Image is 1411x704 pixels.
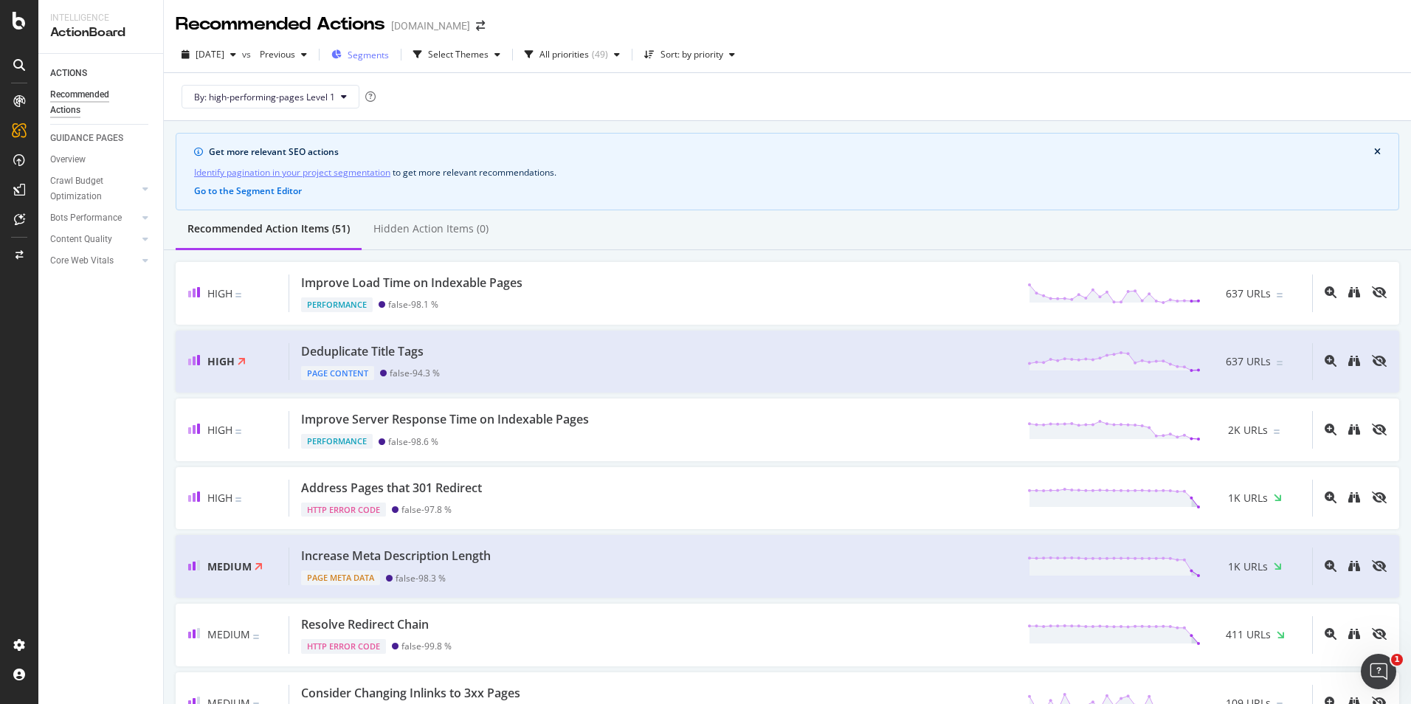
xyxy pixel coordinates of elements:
span: 637 URLs [1226,286,1271,301]
div: Page Content [301,366,374,381]
div: Content Quality [50,232,112,247]
button: Segments [325,43,395,66]
div: All priorities [539,50,589,59]
span: High [207,423,232,437]
div: Sort: by priority [660,50,723,59]
span: High [207,491,232,505]
div: Deduplicate Title Tags [301,343,424,360]
div: eye-slash [1372,355,1387,367]
div: Bots Performance [50,210,122,226]
div: Recommended Action Items (51) [187,221,350,236]
span: 1K URLs [1228,559,1268,574]
span: 637 URLs [1226,354,1271,369]
a: binoculars [1348,561,1360,573]
div: ACTIONS [50,66,87,81]
div: eye-slash [1372,628,1387,640]
div: arrow-right-arrow-left [476,21,485,31]
div: Overview [50,152,86,168]
span: 2K URLs [1228,423,1268,438]
span: By: high-performing-pages Level 1 [194,91,335,103]
button: [DATE] [176,43,242,66]
div: info banner [176,133,1399,210]
span: 1K URLs [1228,491,1268,505]
span: 411 URLs [1226,627,1271,642]
div: Recommended Actions [50,87,139,118]
div: magnifying-glass-plus [1325,355,1336,367]
img: Equal [235,497,241,502]
a: Content Quality [50,232,138,247]
a: ACTIONS [50,66,153,81]
div: binoculars [1348,491,1360,503]
span: Previous [254,48,295,61]
div: magnifying-glass-plus [1325,560,1336,572]
div: Intelligence [50,12,151,24]
div: HTTP Error Code [301,639,386,654]
span: High [207,286,232,300]
a: GUIDANCE PAGES [50,131,153,146]
a: Core Web Vitals [50,253,138,269]
img: Equal [1277,361,1283,365]
a: binoculars [1348,629,1360,641]
div: binoculars [1348,286,1360,298]
a: Recommended Actions [50,87,153,118]
iframe: Intercom live chat [1361,654,1396,689]
img: Equal [253,635,259,639]
a: binoculars [1348,356,1360,368]
div: Page Meta Data [301,570,380,585]
div: magnifying-glass-plus [1325,286,1336,298]
div: false - 98.3 % [396,573,446,584]
div: binoculars [1348,424,1360,435]
div: Resolve Redirect Chain [301,616,429,633]
div: binoculars [1348,355,1360,367]
span: 1 [1391,654,1403,666]
div: to get more relevant recommendations . [194,165,1381,180]
div: false - 98.1 % [388,299,438,310]
a: Bots Performance [50,210,138,226]
button: Go to the Segment Editor [194,186,302,196]
button: By: high-performing-pages Level 1 [182,85,359,108]
div: Performance [301,434,373,449]
button: close banner [1370,144,1384,160]
div: Consider Changing Inlinks to 3xx Pages [301,685,520,702]
img: Equal [235,293,241,297]
img: Equal [235,429,241,434]
span: Segments [348,49,389,61]
a: binoculars [1348,492,1360,505]
div: magnifying-glass-plus [1325,491,1336,503]
div: HTTP Error Code [301,503,386,517]
span: vs [242,48,254,61]
a: Crawl Budget Optimization [50,173,138,204]
button: Previous [254,43,313,66]
a: Overview [50,152,153,168]
div: magnifying-glass-plus [1325,424,1336,435]
span: Medium [207,627,250,641]
div: magnifying-glass-plus [1325,628,1336,640]
button: All priorities(49) [519,43,626,66]
div: Address Pages that 301 Redirect [301,480,482,497]
div: false - 94.3 % [390,367,440,379]
img: Equal [1277,293,1283,297]
div: eye-slash [1372,491,1387,503]
div: false - 99.8 % [401,641,452,652]
div: GUIDANCE PAGES [50,131,123,146]
div: [DOMAIN_NAME] [391,18,470,33]
div: binoculars [1348,560,1360,572]
div: Improve Load Time on Indexable Pages [301,275,522,291]
div: ActionBoard [50,24,151,41]
a: binoculars [1348,287,1360,300]
div: ( 49 ) [592,50,608,59]
div: Recommended Actions [176,12,385,37]
div: Hidden Action Items (0) [373,221,489,236]
div: binoculars [1348,628,1360,640]
div: eye-slash [1372,560,1387,572]
div: Crawl Budget Optimization [50,173,128,204]
div: false - 98.6 % [388,436,438,447]
span: High [207,354,235,368]
div: Increase Meta Description Length [301,548,491,565]
div: false - 97.8 % [401,504,452,515]
a: Identify pagination in your project segmentation [194,165,390,180]
div: Get more relevant SEO actions [209,145,1374,159]
button: Sort: by priority [638,43,741,66]
div: Performance [301,297,373,312]
div: Core Web Vitals [50,253,114,269]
